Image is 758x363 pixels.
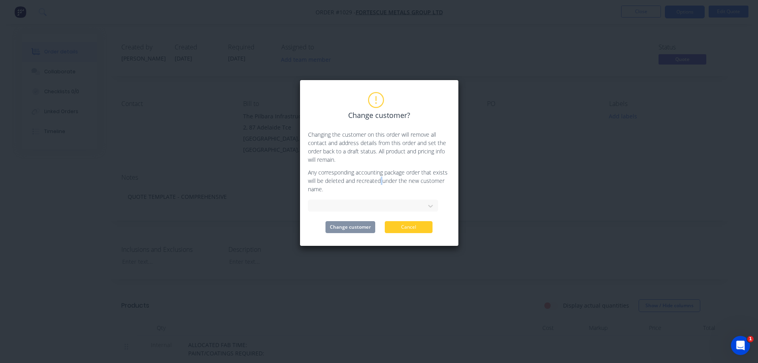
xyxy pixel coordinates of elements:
[325,221,375,233] button: Change customer
[385,221,433,233] button: Cancel
[308,130,450,164] p: Changing the customer on this order will remove all contact and address details from this order a...
[747,336,754,342] span: 1
[308,168,450,193] p: Any corresponding accounting package order that exists will be deleted and recreated under the ne...
[348,110,410,121] span: Change customer?
[731,336,750,355] iframe: Intercom live chat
